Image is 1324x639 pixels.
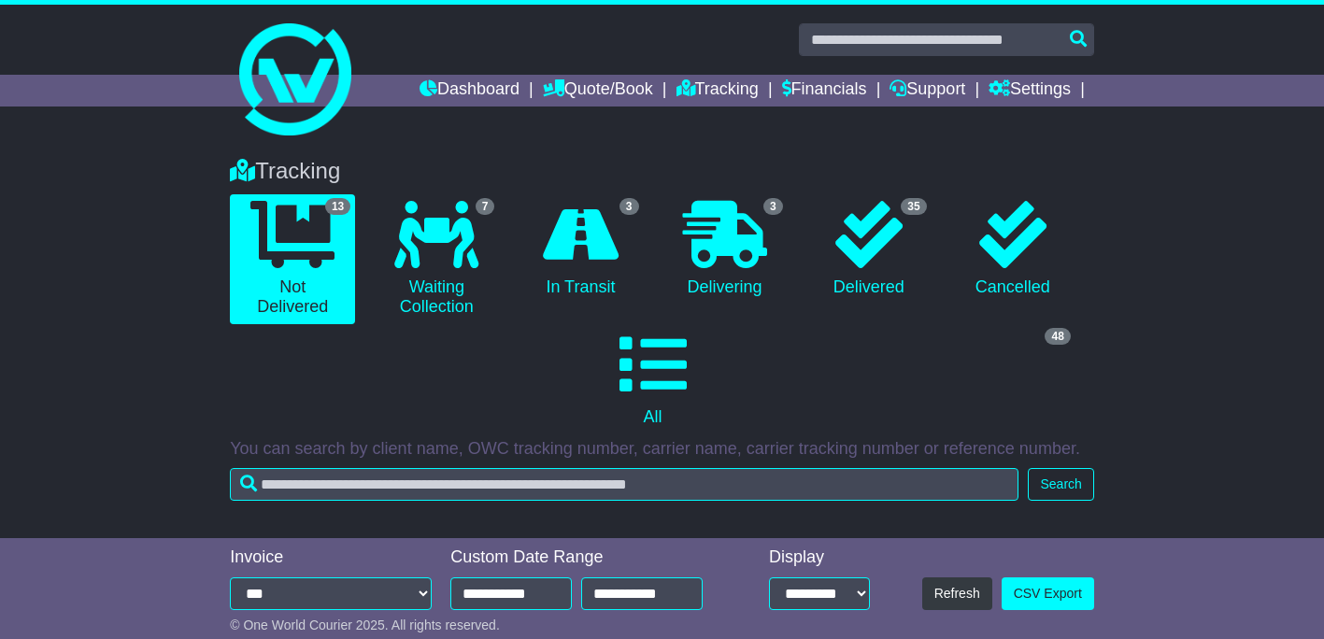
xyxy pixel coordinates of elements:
span: 3 [763,198,783,215]
a: Financials [782,75,867,106]
a: 48 All [230,324,1075,434]
a: Dashboard [420,75,520,106]
span: 13 [325,198,350,215]
a: Support [890,75,965,106]
span: 7 [476,198,495,215]
span: 35 [901,198,926,215]
a: Cancelled [950,194,1075,305]
a: 3 In Transit [518,194,643,305]
a: 3 Delivering [662,194,788,305]
a: Tracking [676,75,759,106]
span: © One World Courier 2025. All rights reserved. [230,618,500,632]
button: Refresh [922,577,992,610]
a: CSV Export [1002,577,1094,610]
div: Invoice [230,547,432,568]
span: 3 [619,198,639,215]
div: Display [769,547,870,568]
a: Quote/Book [543,75,653,106]
div: Tracking [221,158,1103,185]
a: 13 Not Delivered [230,194,355,324]
button: Search [1028,468,1093,501]
span: 48 [1045,328,1070,345]
a: 7 Waiting Collection [374,194,499,324]
div: Custom Date Range [450,547,726,568]
p: You can search by client name, OWC tracking number, carrier name, carrier tracking number or refe... [230,439,1094,460]
a: 35 Delivered [806,194,932,305]
a: Settings [989,75,1071,106]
